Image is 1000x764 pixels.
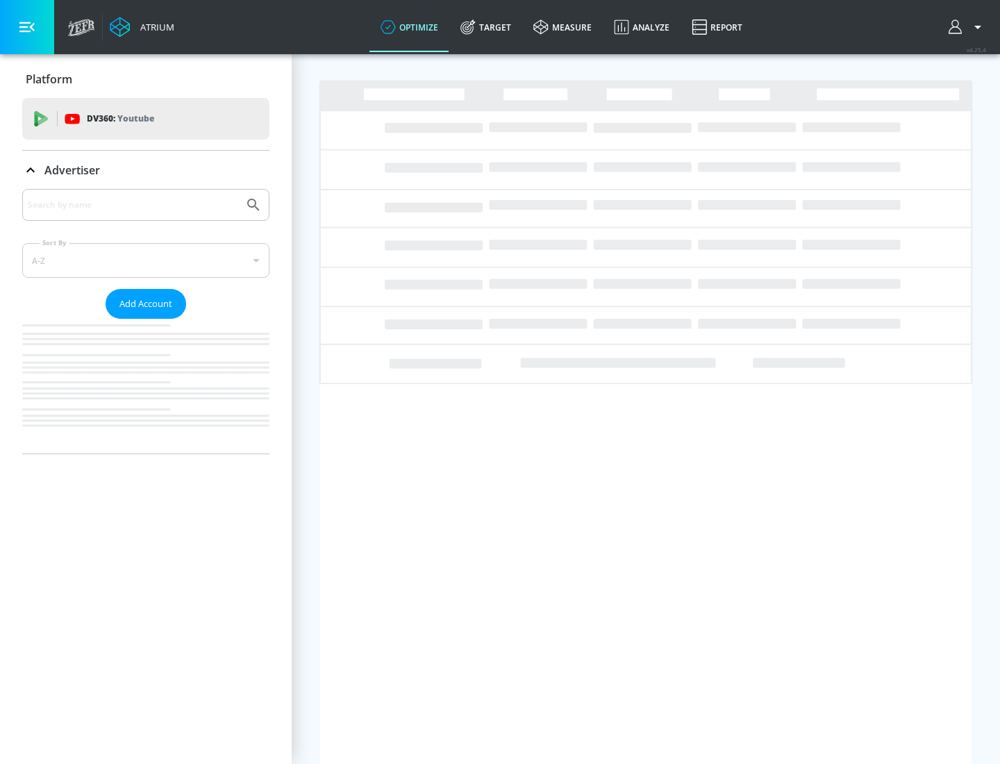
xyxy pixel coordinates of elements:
div: Platform [22,60,269,99]
p: Advertiser [44,163,100,178]
label: Sort By [40,238,69,247]
a: Atrium [110,17,174,38]
span: Add Account [119,296,172,312]
a: Target [449,2,522,52]
a: measure [522,2,603,52]
a: Report [681,2,753,52]
nav: list of Advertiser [22,319,269,454]
p: Platform [26,72,72,87]
a: optimize [369,2,449,52]
div: A-Z [22,243,269,278]
div: Advertiser [22,151,269,190]
p: DV360: [87,111,154,126]
div: Advertiser [22,189,269,454]
input: Search by name [28,196,238,214]
div: DV360: Youtube [22,98,269,140]
p: Youtube [117,111,154,126]
div: Atrium [135,21,174,33]
span: v 4.25.4 [967,46,986,53]
button: Add Account [106,289,186,319]
a: Analyze [603,2,681,52]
